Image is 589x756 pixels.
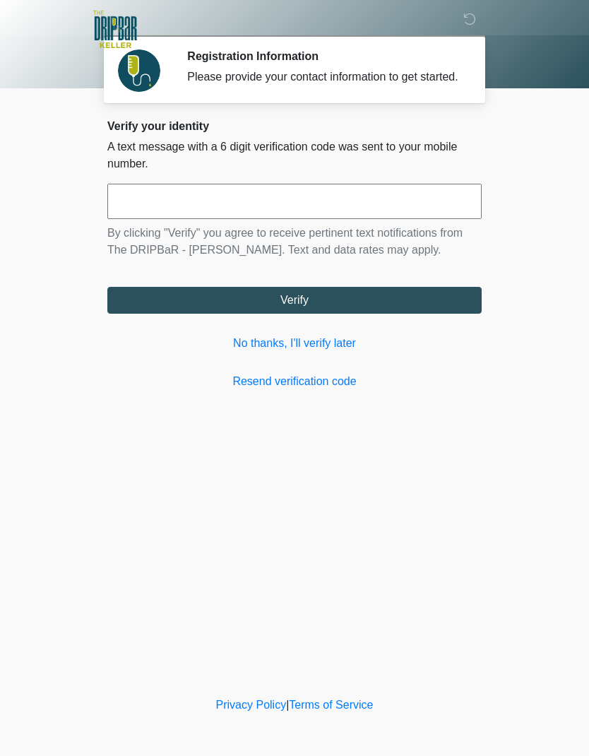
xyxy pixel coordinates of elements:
button: Verify [107,287,482,314]
img: Agent Avatar [118,49,160,92]
p: A text message with a 6 digit verification code was sent to your mobile number. [107,138,482,172]
a: | [286,699,289,711]
a: Resend verification code [107,373,482,390]
div: Please provide your contact information to get started. [187,69,460,85]
p: By clicking "Verify" you agree to receive pertinent text notifications from The DRIPBaR - [PERSON... [107,225,482,259]
a: No thanks, I'll verify later [107,335,482,352]
h2: Verify your identity [107,119,482,133]
a: Privacy Policy [216,699,287,711]
img: The DRIPBaR - Keller Logo [93,11,137,48]
a: Terms of Service [289,699,373,711]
